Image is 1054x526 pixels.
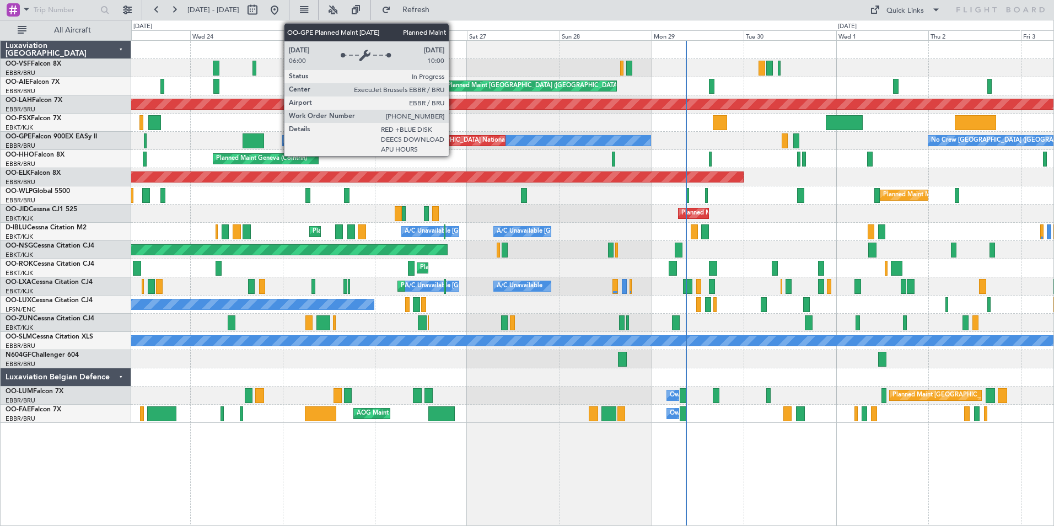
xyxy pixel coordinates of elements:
[6,324,33,332] a: EBKT/KJK
[420,260,548,276] div: Planned Maint Kortrijk-[GEOGRAPHIC_DATA]
[6,334,93,340] a: OO-SLMCessna Citation XLS
[393,6,439,14] span: Refresh
[6,188,33,195] span: OO-WLP
[6,243,94,249] a: OO-NSGCessna Citation CJ4
[6,79,60,85] a: OO-AIEFalcon 7X
[670,405,745,422] div: Owner Melsbroek Air Base
[652,30,744,40] div: Mon 29
[6,415,35,423] a: EBBR/BRU
[313,223,435,240] div: Planned Maint Nice ([GEOGRAPHIC_DATA])
[6,243,33,249] span: OO-NSG
[744,30,836,40] div: Tue 30
[6,206,77,213] a: OO-JIDCessna CJ1 525
[883,187,962,203] div: Planned Maint Milan (Linate)
[6,279,93,286] a: OO-LXACessna Citation CJ4
[12,22,120,39] button: All Aircraft
[375,30,467,40] div: Fri 26
[6,334,32,340] span: OO-SLM
[6,152,34,158] span: OO-HHO
[838,22,857,31] div: [DATE]
[377,1,443,19] button: Refresh
[681,205,810,222] div: Planned Maint Kortrijk-[GEOGRAPHIC_DATA]
[6,224,87,231] a: D-IBLUCessna Citation M2
[6,315,94,322] a: OO-ZUNCessna Citation CJ4
[6,360,35,368] a: EBBR/BRU
[187,5,239,15] span: [DATE] - [DATE]
[405,223,610,240] div: A/C Unavailable [GEOGRAPHIC_DATA] ([GEOGRAPHIC_DATA] National)
[320,78,431,94] div: Unplanned Maint Amsterdam (Schiphol)
[447,78,621,94] div: Planned Maint [GEOGRAPHIC_DATA] ([GEOGRAPHIC_DATA])
[6,133,97,140] a: OO-GPEFalcon 900EX EASy II
[6,261,94,267] a: OO-ROKCessna Citation CJ4
[6,352,79,358] a: N604GFChallenger 604
[6,133,31,140] span: OO-GPE
[6,124,33,132] a: EBKT/KJK
[6,305,36,314] a: LFSN/ENC
[670,387,745,404] div: Owner Melsbroek Air Base
[6,152,64,158] a: OO-HHOFalcon 8X
[405,114,533,131] div: Planned Maint Kortrijk-[GEOGRAPHIC_DATA]
[6,142,35,150] a: EBBR/BRU
[497,223,673,240] div: A/C Unavailable [GEOGRAPHIC_DATA]-[GEOGRAPHIC_DATA]
[6,61,61,67] a: OO-VSFFalcon 8X
[357,405,490,422] div: AOG Maint [US_STATE] ([GEOGRAPHIC_DATA])
[309,132,508,149] div: Planned Maint [GEOGRAPHIC_DATA] ([GEOGRAPHIC_DATA] National)
[886,6,924,17] div: Quick Links
[6,97,62,104] a: OO-LAHFalcon 7X
[6,396,35,405] a: EBBR/BRU
[6,406,61,413] a: OO-FAEFalcon 7X
[98,30,190,40] div: Tue 23
[6,170,30,176] span: OO-ELK
[6,79,29,85] span: OO-AIE
[6,178,35,186] a: EBBR/BRU
[6,315,33,322] span: OO-ZUN
[836,30,928,40] div: Wed 1
[6,206,29,213] span: OO-JID
[6,115,31,122] span: OO-FSX
[6,214,33,223] a: EBKT/KJK
[133,22,152,31] div: [DATE]
[6,297,31,304] span: OO-LUX
[6,87,35,95] a: EBBR/BRU
[6,261,33,267] span: OO-ROK
[6,269,33,277] a: EBKT/KJK
[34,2,97,18] input: Trip Number
[6,287,33,296] a: EBKT/KJK
[6,388,33,395] span: OO-LUM
[928,30,1020,40] div: Thu 2
[6,69,35,77] a: EBBR/BRU
[6,297,93,304] a: OO-LUXCessna Citation CJ4
[467,30,559,40] div: Sat 27
[864,1,946,19] button: Quick Links
[6,170,61,176] a: OO-ELKFalcon 8X
[6,251,33,259] a: EBKT/KJK
[6,406,31,413] span: OO-FAE
[6,160,35,168] a: EBBR/BRU
[6,388,63,395] a: OO-LUMFalcon 7X
[6,115,61,122] a: OO-FSXFalcon 7X
[6,196,35,205] a: EBBR/BRU
[6,233,33,241] a: EBKT/KJK
[29,26,116,34] span: All Aircraft
[283,30,375,40] div: Thu 25
[6,61,31,67] span: OO-VSF
[6,224,27,231] span: D-IBLU
[6,342,35,350] a: EBBR/BRU
[216,151,307,167] div: Planned Maint Geneva (Cointrin)
[6,188,70,195] a: OO-WLPGlobal 5500
[6,352,31,358] span: N604GF
[6,279,31,286] span: OO-LXA
[6,97,32,104] span: OO-LAH
[497,278,542,294] div: A/C Unavailable
[560,30,652,40] div: Sun 28
[6,105,35,114] a: EBBR/BRU
[190,30,282,40] div: Wed 24
[286,132,470,149] div: No Crew [GEOGRAPHIC_DATA] ([GEOGRAPHIC_DATA] National)
[401,278,529,294] div: Planned Maint Kortrijk-[GEOGRAPHIC_DATA]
